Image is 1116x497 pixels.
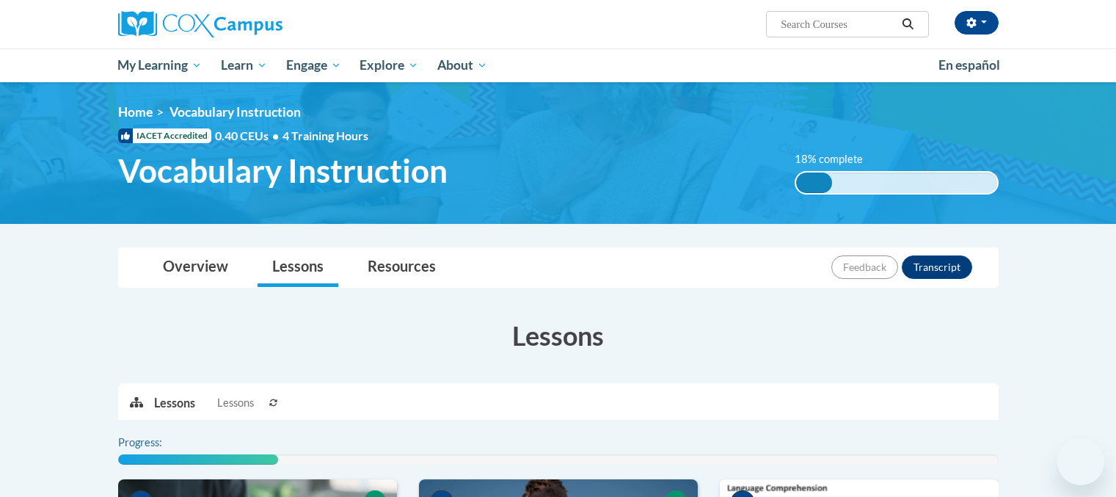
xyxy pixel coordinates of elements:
[795,151,879,167] label: 18% complete
[211,48,277,82] a: Learn
[353,248,451,287] a: Resources
[796,173,832,193] div: 18% complete
[779,15,897,33] input: Search Courses
[1057,438,1104,485] iframe: Button to launch messaging window
[118,104,153,120] a: Home
[96,48,1021,82] div: Main menu
[118,11,397,37] a: Cox Campus
[154,395,195,411] p: Lessons
[118,317,999,354] h3: Lessons
[221,57,267,74] span: Learn
[217,395,254,411] span: Lessons
[272,128,279,142] span: •
[286,57,341,74] span: Engage
[938,57,1000,73] span: En español
[148,248,243,287] a: Overview
[169,104,301,120] span: Vocabulary Instruction
[109,48,212,82] a: My Learning
[360,57,418,74] span: Explore
[215,128,282,144] span: 0.40 CEUs
[118,128,211,143] span: IACET Accredited
[277,48,351,82] a: Engage
[282,128,368,142] span: 4 Training Hours
[118,11,282,37] img: Cox Campus
[955,11,999,35] button: Account Settings
[350,48,428,82] a: Explore
[831,255,898,279] button: Feedback
[902,255,972,279] button: Transcript
[897,15,919,33] button: Search
[118,435,203,451] label: Progress:
[118,151,448,190] span: Vocabulary Instruction
[437,57,487,74] span: About
[258,248,338,287] a: Lessons
[929,50,1010,81] a: En español
[428,48,497,82] a: About
[117,57,202,74] span: My Learning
